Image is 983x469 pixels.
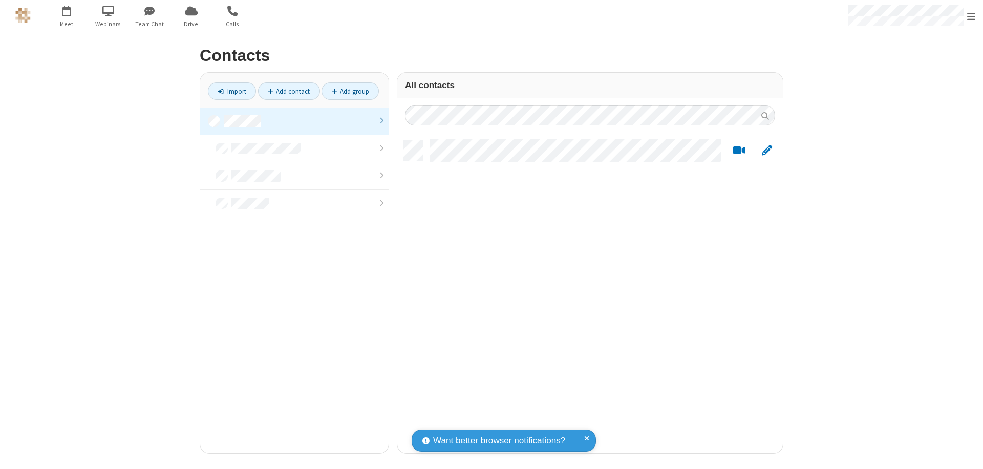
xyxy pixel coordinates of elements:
h2: Contacts [200,47,783,65]
div: grid [397,133,783,453]
button: Start a video meeting [729,144,749,157]
img: QA Selenium DO NOT DELETE OR CHANGE [15,8,31,23]
button: Edit [757,144,777,157]
a: Import [208,82,256,100]
h3: All contacts [405,80,775,90]
span: Webinars [89,19,127,29]
span: Team Chat [131,19,169,29]
span: Want better browser notifications? [433,434,565,447]
span: Calls [213,19,252,29]
iframe: Chat [957,442,975,462]
a: Add contact [258,82,320,100]
span: Drive [172,19,210,29]
a: Add group [322,82,379,100]
span: Meet [48,19,86,29]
